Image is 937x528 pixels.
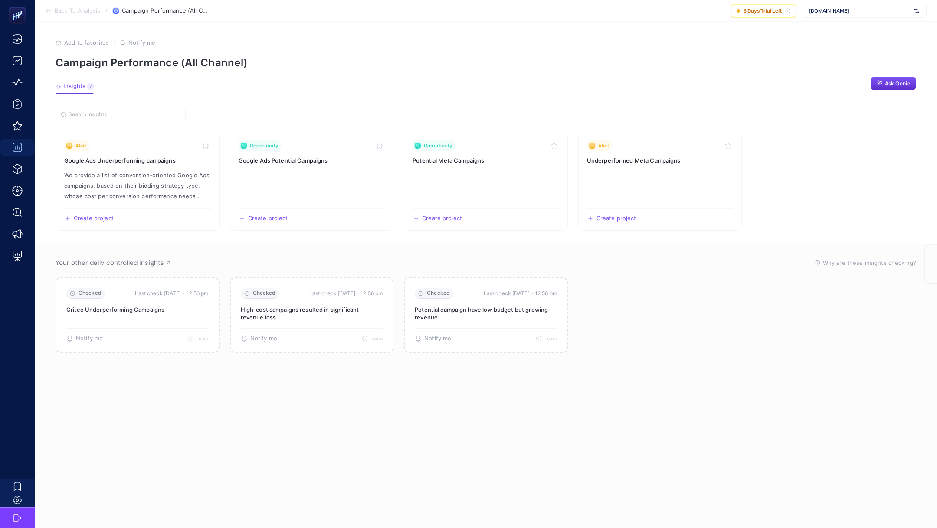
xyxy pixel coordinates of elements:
span: Ask Genie [885,80,910,87]
span: Alert [598,142,609,149]
a: View insight titled [230,132,394,231]
span: Your other daily controlled insights [56,258,164,267]
a: View insight titled [578,132,742,231]
span: / [105,7,108,14]
button: Toggle favorite [374,140,385,151]
button: Notify me [415,335,451,342]
h3: Insight title [64,156,211,165]
span: [DOMAIN_NAME] [809,7,911,14]
span: Learn [196,336,209,342]
button: Create a new project based on this insight [587,215,636,222]
button: Learn [362,336,383,342]
button: Toggle favorite [723,140,733,151]
h3: Insight title [239,156,385,165]
span: Create project [74,215,114,222]
button: Notify me [241,335,277,342]
p: Criteo Underperforming Campaigns [66,306,209,313]
button: Add to favorites [56,39,109,46]
section: Insight Packages [56,132,916,231]
button: Ask Genie [871,77,916,91]
button: Toggle favorite [549,140,559,151]
span: Why are these insights checking? [823,258,916,267]
button: Notify me [120,39,155,46]
span: Opportunity [250,142,278,149]
span: Learn [370,336,383,342]
p: Potential campaign have low budget but growing revenue. [415,306,557,321]
button: Create a new project based on this insight [413,215,462,222]
span: Create project [248,215,288,222]
span: Notify me [76,335,103,342]
span: Campaign Performance (All Channel) [122,7,209,14]
span: Create project [596,215,636,222]
span: Back To Analysis [55,7,100,14]
span: 8 Days Trial Left [744,7,782,14]
button: Create a new project based on this insight [64,215,114,222]
span: Checked [79,290,102,297]
span: Opportunity [424,142,452,149]
span: Checked [427,290,450,297]
h3: Insight title [587,156,734,165]
time: Last check [DATE]・12:56 pm [309,289,383,298]
input: Search [69,111,180,118]
span: Notify me [128,39,155,46]
span: Checked [253,290,276,297]
p: High-cost campaigns resulted in significant revenue loss [241,306,383,321]
img: svg%3e [914,7,919,15]
button: Toggle favorite [200,140,211,151]
time: Last check [DATE]・12:56 pm [484,289,557,298]
span: Alert [75,142,87,149]
a: View insight titled We provide a list of conversion-oriented Google Ads campaigns, based on their... [56,132,220,231]
span: Insights [63,83,85,90]
button: Learn [536,336,557,342]
h3: Insight title [413,156,559,165]
button: Create a new project based on this insight [239,215,288,222]
section: Passive Insight Packages [56,277,916,353]
a: View insight titled [404,132,568,231]
span: Notify me [250,335,277,342]
time: Last check [DATE]・12:56 pm [135,289,208,298]
p: Campaign Performance (All Channel) [56,56,916,69]
button: Learn [187,336,209,342]
p: Insight description [64,170,211,201]
div: 7 [87,83,94,90]
button: Notify me [66,335,103,342]
span: Add to favorites [64,39,109,46]
span: Learn [544,336,557,342]
span: Notify me [424,335,451,342]
span: Create project [422,215,462,222]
